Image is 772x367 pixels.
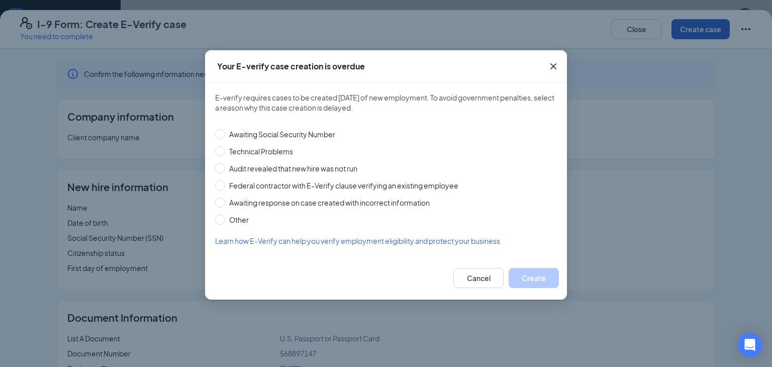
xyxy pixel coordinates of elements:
[540,50,567,82] button: Close
[225,146,297,157] span: Technical Problems
[225,180,462,191] span: Federal contractor with E-Verify clause verifying an existing employee
[509,268,559,288] button: Create
[215,93,557,113] span: E-verify requires cases to be created [DATE] of new employment. To avoid government penalties, se...
[225,163,361,174] span: Audit revealed that new hire was not run
[738,333,762,357] div: Open Intercom Messenger
[453,268,504,288] button: Cancel
[217,61,365,72] div: Your E-verify case creation is overdue
[225,214,253,225] span: Other
[225,129,339,140] span: Awaiting Social Security Number
[547,60,559,72] svg: Cross
[215,236,500,245] span: Learn how E-Verify can help you verify employment eligibility and protect your business
[225,197,434,208] span: Awaiting response on case created with incorrect information
[215,235,557,246] a: Learn how E-Verify can help you verify employment eligibility and protect your business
